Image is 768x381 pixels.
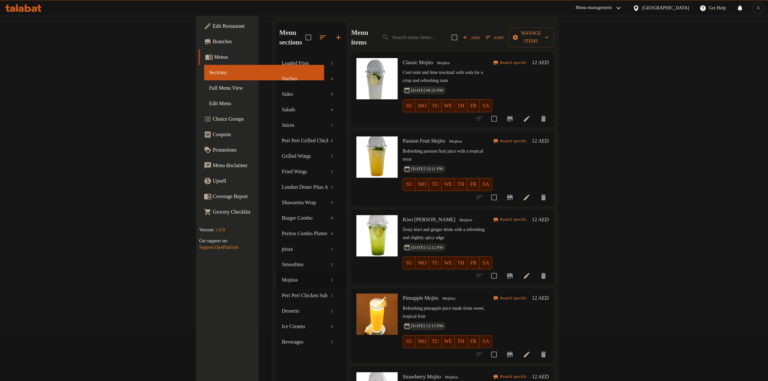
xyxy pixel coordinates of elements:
[282,199,328,206] span: Shawarma Wrap
[508,27,554,47] button: Manage items
[282,106,328,114] div: Salads
[403,69,492,85] p: Cool mint and lime mocktail with soda for a crisp and refreshing taste
[455,256,467,269] button: TH
[444,258,452,268] span: WE
[415,178,429,191] button: MO
[282,245,328,253] span: pizza
[480,99,492,112] button: SA
[418,101,426,111] span: MO
[282,90,328,98] span: Sides
[536,190,551,205] button: delete
[328,230,336,237] div: items
[277,117,346,133] div: Juices1
[432,180,439,189] span: TU
[277,226,346,241] div: Peritos Combo Platter4
[487,112,501,125] span: Select to update
[467,256,480,269] button: FR
[442,374,460,381] span: Mojitos
[409,166,446,172] span: [DATE] 12:11 PM
[403,256,416,269] button: SU
[204,65,324,80] a: Sections
[282,168,328,175] span: Fried Wings
[199,18,324,34] a: Edit Restaurant
[214,53,319,61] span: Menus
[277,272,346,288] div: Mojitos5
[461,33,482,43] span: Add item
[403,60,433,65] span: Classic Mojito
[328,324,336,330] span: 0
[328,75,336,83] div: items
[213,177,319,185] span: Upsell
[277,257,346,272] div: Smoothies3
[497,374,529,380] span: Branch specific
[328,59,336,67] div: items
[277,334,346,350] div: Beverages2
[277,179,346,195] div: London Doner Pitas And Wraps3
[480,335,492,348] button: SA
[328,122,336,128] span: 1
[403,138,445,144] span: Passion Fruit Mojito
[328,90,336,98] div: items
[209,100,319,107] span: Edit Menu
[277,195,346,210] div: Shawarma Wrap5
[328,323,336,330] div: items
[213,193,319,200] span: Coverage Report
[328,292,336,299] div: items
[302,31,315,44] span: Select all sections
[523,115,531,123] a: Edit menu item
[532,58,549,67] h6: 12 AED
[467,99,480,112] button: FR
[282,121,328,129] div: Juices
[457,337,465,346] span: TH
[199,111,324,127] a: Choice Groups
[455,335,467,348] button: TH
[523,351,531,358] a: Edit menu item
[486,34,504,41] span: Sort
[457,216,475,224] span: Mojitos
[277,148,346,164] div: Grilled Wings2
[328,137,336,145] div: items
[429,99,442,112] button: TU
[403,305,492,321] p: Refreshing pineapple juice made from sweet, tropical fruit
[216,227,225,232] span: 1.0.0
[470,180,477,189] span: FR
[328,60,336,66] span: 5
[199,49,324,65] a: Menus
[482,33,508,43] span: Sort items
[277,164,346,179] div: Fried Wings3
[497,216,529,223] span: Branch specific
[199,158,324,173] a: Menu disclaimer
[328,215,336,221] span: 8
[502,347,518,362] button: Branch-specific-item
[497,138,529,144] span: Branch specific
[282,183,328,191] span: London Doner Pitas And Wraps
[282,75,328,83] span: Nachos
[282,137,328,145] div: Peri Peri Grilled Chicken
[444,180,452,189] span: WE
[446,138,464,145] span: Mojitos
[199,245,239,250] a: Support.OpsPlatform
[536,268,551,284] button: delete
[444,337,452,346] span: WE
[282,230,328,237] div: Peritos Combo Platter
[204,96,324,111] a: Edit Menu
[282,261,328,268] span: Smoothies
[487,269,501,283] span: Select to update
[282,152,328,160] span: Grilled Wings
[377,32,446,43] input: search
[429,256,442,269] button: TU
[434,59,453,67] span: Mojitos
[282,276,328,284] span: Mojitos
[409,87,446,94] span: [DATE] 08:32 PM
[213,208,319,216] span: Grocery Checklist
[282,59,328,67] span: Loaded Fries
